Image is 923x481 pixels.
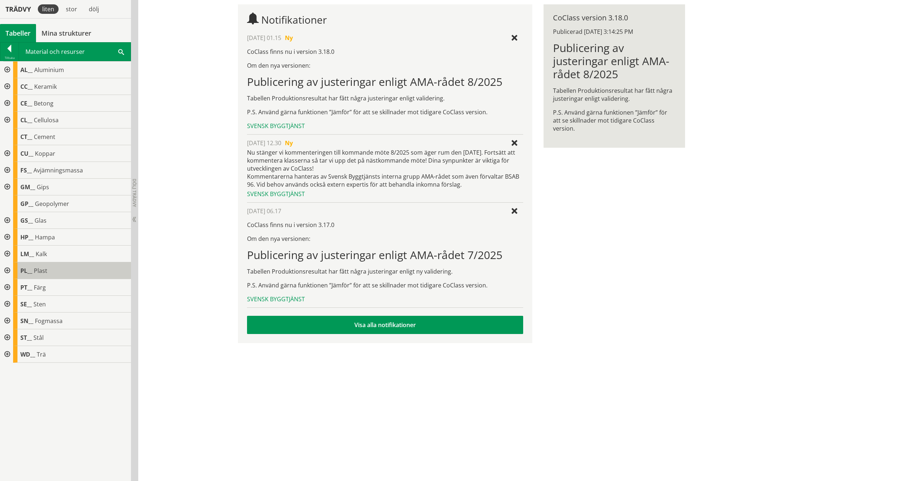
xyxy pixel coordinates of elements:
span: Keramik [34,83,57,91]
h1: Publicering av justeringar enligt AMA-rådet 8/2025 [247,75,523,88]
a: Visa alla notifikationer [247,316,523,334]
span: AL__ [20,66,33,74]
div: Nu stänger vi kommenteringen till kommande möte 8/2025 som äger rum den [DATE]. Fortsätt att komm... [247,148,523,188]
span: Cellulosa [34,116,59,124]
span: Koppar [35,150,55,158]
span: Sök i tabellen [118,48,124,55]
span: Sten [33,300,46,308]
span: HP__ [20,233,33,241]
p: CoClass finns nu i version 3.17.0 [247,221,523,229]
span: WD__ [20,350,35,358]
span: PT__ [20,283,32,291]
span: Geopolymer [35,200,69,208]
span: PL__ [20,267,32,275]
span: Gips [37,183,49,191]
span: CU__ [20,150,33,158]
span: Ny [285,34,293,42]
span: CC__ [20,83,33,91]
span: Stål [33,334,44,342]
span: CT__ [20,133,32,141]
span: Färg [34,283,46,291]
span: CE__ [20,99,32,107]
span: Betong [34,99,53,107]
p: P.S. Använd gärna funktionen ”Jämför” för att se skillnader mot tidigare CoClass version. [247,281,523,289]
span: Avjämningsmassa [33,166,83,174]
div: Material och resurser [19,43,131,61]
span: GP__ [20,200,33,208]
p: P.S. Använd gärna funktionen ”Jämför” för att se skillnader mot tidigare CoClass version. [553,108,676,132]
span: ST__ [20,334,32,342]
div: Publicerad [DATE] 3:14:25 PM [553,28,676,36]
span: Trä [37,350,46,358]
div: stor [61,4,81,14]
div: Svensk Byggtjänst [247,122,523,130]
p: Tabellen Produktionsresultat har fått några justeringar enligt validering. [247,94,523,102]
span: [DATE] 06.17 [247,207,281,215]
span: Fogmassa [35,317,63,325]
p: Tabellen Produktionsresultat har fått några justeringar enligt ny validering. [247,267,523,275]
span: LM__ [20,250,34,258]
span: Notifikationer [261,13,327,27]
div: CoClass version 3.18.0 [553,14,676,22]
span: Hampa [35,233,55,241]
p: Tabellen Produktionsresultat har fått några justeringar enligt validering. [553,87,676,103]
h1: Publicering av justeringar enligt AMA-rådet 7/2025 [247,249,523,262]
p: Om den nya versionen: [247,235,523,243]
h1: Publicering av justeringar enligt AMA-rådet 8/2025 [553,41,676,81]
span: [DATE] 01.15 [247,34,281,42]
span: GM__ [20,183,35,191]
span: Dölj trädvy [131,179,138,207]
div: Tillbaka [0,55,19,61]
span: Kalk [36,250,47,258]
span: Aluminium [34,66,64,74]
span: Cement [34,133,55,141]
span: SN__ [20,317,33,325]
span: Ny [285,139,293,147]
span: Plast [34,267,47,275]
div: liten [38,4,59,14]
p: Om den nya versionen: [247,61,523,69]
div: dölj [84,4,103,14]
p: P.S. Använd gärna funktionen ”Jämför” för att se skillnader mot tidigare CoClass version. [247,108,523,116]
div: Svensk Byggtjänst [247,190,523,198]
div: Svensk Byggtjänst [247,295,523,303]
span: GS__ [20,216,33,224]
span: SE__ [20,300,32,308]
p: CoClass finns nu i version 3.18.0 [247,48,523,56]
span: [DATE] 12.30 [247,139,281,147]
div: Trädvy [1,5,35,13]
span: CL__ [20,116,32,124]
span: Glas [35,216,47,224]
span: FS__ [20,166,32,174]
a: Mina strukturer [36,24,97,42]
